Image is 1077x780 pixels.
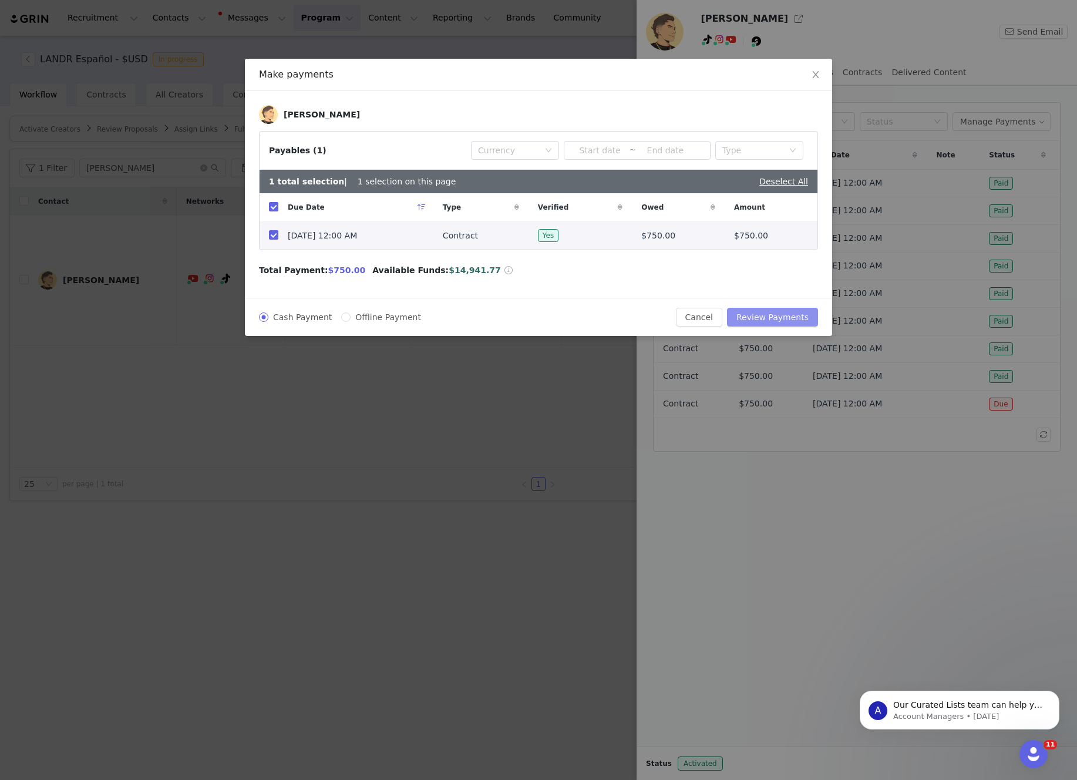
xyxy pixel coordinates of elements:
[478,144,539,156] div: Currency
[268,312,336,322] span: Cash Payment
[259,105,278,124] img: d8aa54c2-238c-483f-abb4-1a1fefa8a1c6.jpg
[1044,740,1057,749] span: 11
[328,265,366,275] span: $750.00
[443,230,478,242] span: Contract
[443,202,461,213] span: Type
[734,202,765,213] span: Amount
[259,131,818,250] article: Payables
[727,308,818,327] button: Review Payments
[799,59,832,92] button: Close
[842,666,1077,748] iframe: Intercom notifications message
[722,144,783,156] div: Type
[538,229,558,242] span: Yes
[571,144,629,157] input: Start date
[351,312,426,322] span: Offline Payment
[734,230,768,242] span: $750.00
[789,147,796,155] i: icon: down
[545,147,552,155] i: icon: down
[641,202,664,213] span: Owed
[372,264,449,277] span: Available Funds:
[269,177,344,186] b: 1 total selection
[636,144,694,157] input: End date
[538,202,568,213] span: Verified
[259,105,360,124] a: [PERSON_NAME]
[759,177,808,186] a: Deselect All
[288,202,325,213] span: Due Date
[641,230,675,242] span: $750.00
[449,265,501,275] span: $14,941.77
[269,176,456,188] div: | 1 selection on this page
[288,230,357,242] span: [DATE] 12:00 AM
[676,308,722,327] button: Cancel
[269,144,327,157] div: Payables (1)
[811,70,820,79] i: icon: close
[259,68,818,81] div: Make payments
[284,110,360,119] div: [PERSON_NAME]
[259,264,328,277] span: Total Payment:
[1019,740,1048,768] iframe: Intercom live chat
